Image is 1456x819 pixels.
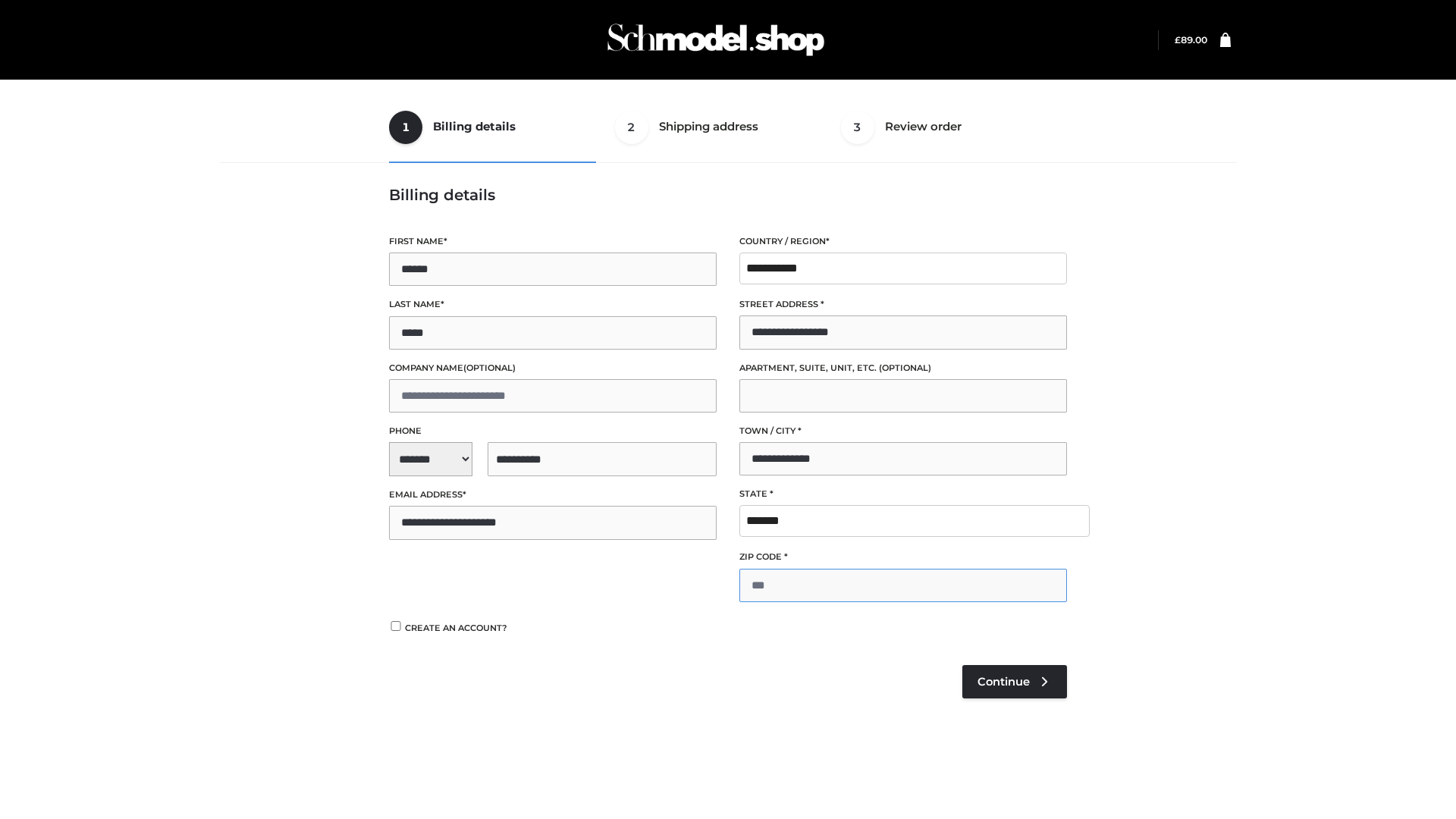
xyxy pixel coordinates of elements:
label: Phone [389,424,717,438]
label: Town / City [739,424,1067,438]
input: Create an account? [389,621,403,631]
label: First name [389,234,717,249]
a: £89.00 [1175,34,1207,45]
label: Last name [389,297,717,312]
label: Apartment, suite, unit, etc. [739,361,1067,375]
label: Company name [389,361,717,375]
span: Create an account? [405,623,507,633]
span: (optional) [879,362,931,373]
bdi: 89.00 [1175,34,1207,45]
a: Continue [962,665,1067,698]
label: State [739,487,1067,501]
span: (optional) [463,362,516,373]
img: Schmodel Admin 964 [602,10,830,70]
span: Continue [977,675,1030,689]
span: £ [1175,34,1181,45]
h3: Billing details [389,186,1067,204]
label: Country / Region [739,234,1067,249]
label: ZIP Code [739,550,1067,564]
label: Email address [389,488,717,502]
label: Street address [739,297,1067,312]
